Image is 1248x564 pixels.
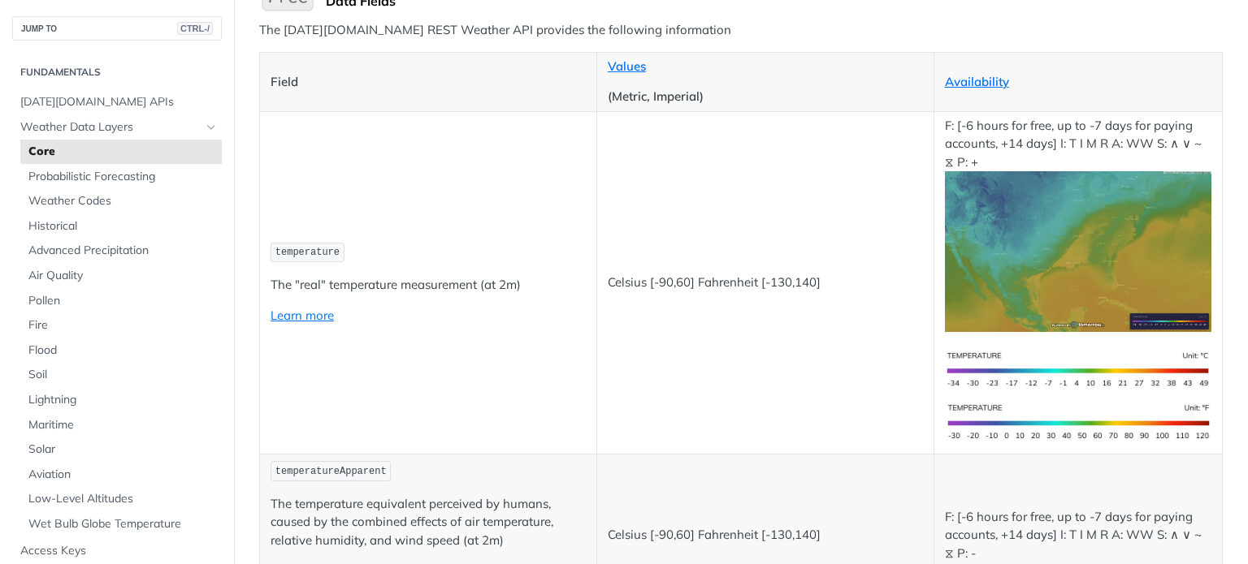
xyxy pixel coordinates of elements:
span: Maritime [28,417,218,433]
a: Aviation [20,463,222,487]
p: F: [-6 hours for free, up to -7 days for paying accounts, +14 days] I: T I M R A: WW S: ∧ ∨ ~ ⧖ P: - [945,508,1212,563]
p: F: [-6 hours for free, up to -7 days for paying accounts, +14 days] I: T I M R A: WW S: ∧ ∨ ~ ⧖ P: + [945,117,1212,332]
span: Expand image [945,243,1212,258]
span: Air Quality [28,268,218,284]
span: Fire [28,317,218,334]
span: Advanced Precipitation [28,243,218,259]
a: Solar [20,437,222,462]
a: [DATE][DOMAIN_NAME] APIs [12,90,222,114]
span: temperatureApparent [275,466,387,477]
span: Expand image [945,361,1212,377]
span: Pollen [28,293,218,309]
span: Weather Codes [28,193,218,209]
span: Weather Data Layers [20,119,201,136]
p: The [DATE][DOMAIN_NAME] REST Weather API provides the following information [259,21,1223,40]
a: Weather Codes [20,189,222,213]
a: Pollen [20,289,222,313]
span: Core [28,144,218,160]
span: Solar [28,441,218,458]
h2: Fundamentals [12,65,222,80]
span: Historical [28,218,218,235]
p: Celsius [-90,60] Fahrenheit [-130,140] [608,273,923,292]
a: Availability [945,74,1009,89]
p: Field [271,73,586,92]
span: CTRL-/ [177,22,213,35]
a: Advanced Precipitation [20,239,222,263]
button: JUMP TOCTRL-/ [12,16,222,41]
a: Maritime [20,413,222,437]
a: Soil [20,363,222,387]
a: Wet Bulb Globe Temperature [20,512,222,536]
p: The temperature equivalent perceived by humans, caused by the combined effects of air temperature... [271,495,586,550]
a: Probabilistic Forecasting [20,165,222,189]
a: Air Quality [20,264,222,288]
span: Wet Bulb Globe Temperature [28,516,218,532]
a: Core [20,140,222,164]
span: Expand image [945,413,1212,428]
p: (Metric, Imperial) [608,88,923,106]
a: Access Keys [12,539,222,563]
a: Lightning [20,388,222,412]
span: temperature [275,247,340,258]
span: Access Keys [20,543,218,559]
p: The "real" temperature measurement (at 2m) [271,276,586,295]
span: [DATE][DOMAIN_NAME] APIs [20,94,218,110]
a: Low-Level Altitudes [20,487,222,511]
span: Low-Level Altitudes [28,491,218,507]
button: Hide subpages for Weather Data Layers [205,121,218,134]
span: Aviation [28,467,218,483]
a: Weather Data LayersHide subpages for Weather Data Layers [12,115,222,140]
p: Celsius [-90,60] Fahrenheit [-130,140] [608,526,923,545]
span: Lightning [28,392,218,408]
a: Historical [20,214,222,239]
a: Values [608,58,646,74]
span: Probabilistic Forecasting [28,169,218,185]
a: Flood [20,338,222,363]
a: Fire [20,313,222,338]
span: Soil [28,367,218,383]
span: Flood [28,342,218,359]
a: Learn more [271,308,334,323]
